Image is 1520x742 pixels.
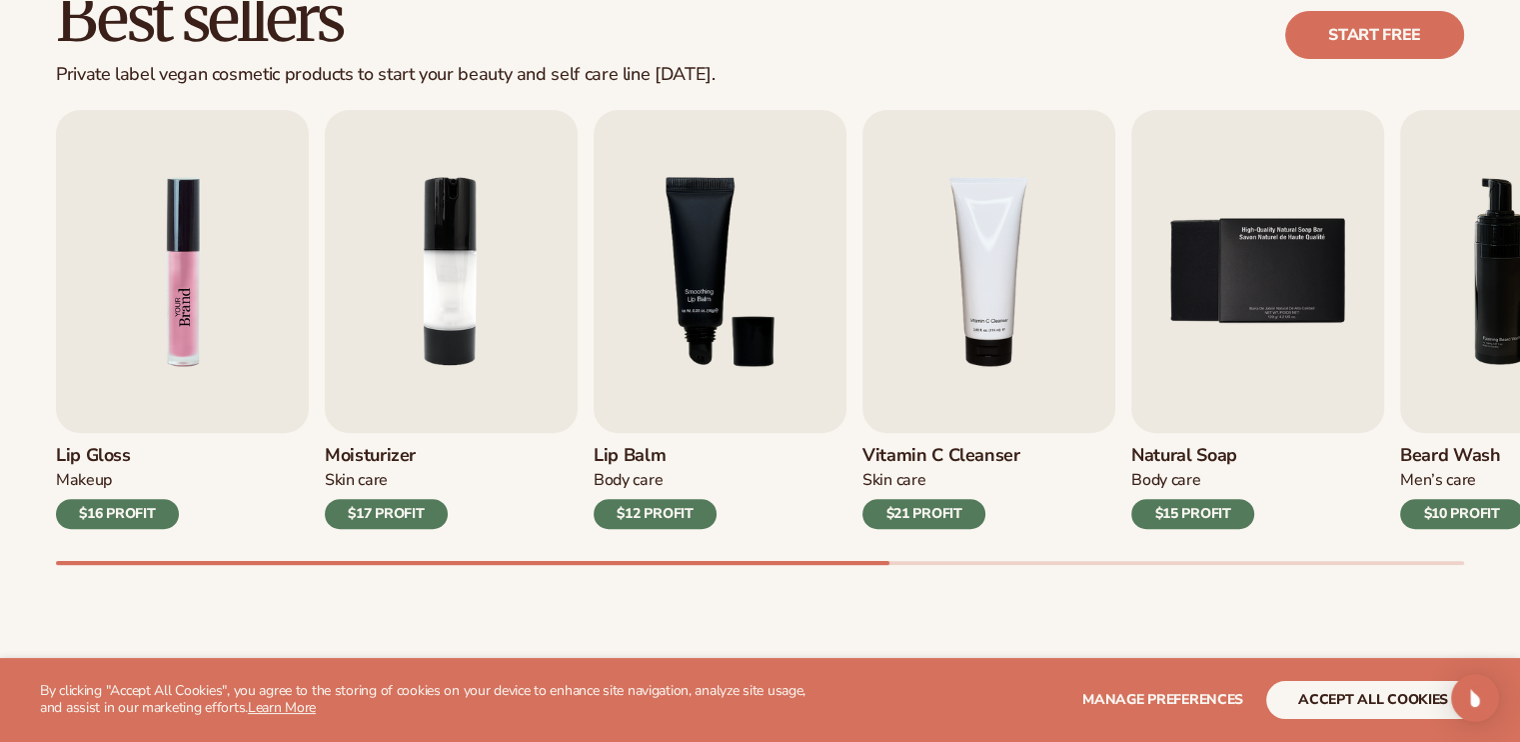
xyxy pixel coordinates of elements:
img: Shopify Image 5 [56,110,309,433]
div: Makeup [56,470,179,491]
h3: Vitamin C Cleanser [862,445,1020,467]
div: $16 PROFIT [56,499,179,529]
div: $17 PROFIT [325,499,448,529]
a: 2 / 9 [325,110,578,529]
h3: Natural Soap [1131,445,1254,467]
a: 3 / 9 [594,110,846,529]
h3: Moisturizer [325,445,448,467]
h3: Lip Gloss [56,445,179,467]
a: Start free [1285,11,1464,59]
button: Manage preferences [1082,681,1243,719]
div: Skin Care [325,470,448,491]
div: Open Intercom Messenger [1451,674,1499,722]
div: $12 PROFIT [594,499,717,529]
p: By clicking "Accept All Cookies", you agree to the storing of cookies on your device to enhance s... [40,683,828,717]
h3: Lip Balm [594,445,717,467]
div: Private label vegan cosmetic products to start your beauty and self care line [DATE]. [56,64,715,86]
div: Body Care [594,470,717,491]
div: Skin Care [862,470,1020,491]
div: Body Care [1131,470,1254,491]
span: Manage preferences [1082,690,1243,709]
button: accept all cookies [1266,681,1480,719]
a: 5 / 9 [1131,110,1384,529]
div: $21 PROFIT [862,499,985,529]
div: $15 PROFIT [1131,499,1254,529]
a: 1 / 9 [56,110,309,529]
a: 4 / 9 [862,110,1115,529]
a: Learn More [248,698,316,717]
